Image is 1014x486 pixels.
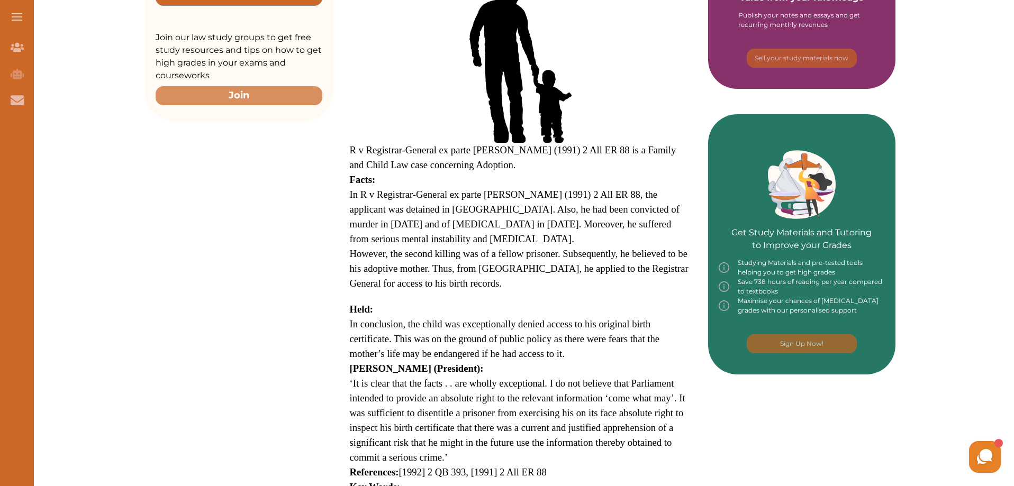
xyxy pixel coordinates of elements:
button: Join [156,86,322,105]
iframe: HelpCrunch [760,438,1003,475]
div: Publish your notes and essays and get recurring monthly revenues [738,11,865,30]
img: Green card image [768,150,836,219]
span: [1992] 2 QB 393, [1991] 2 All ER 88 [350,466,547,478]
div: Maximise your chances of [MEDICAL_DATA] grades with our personalised support [719,296,885,315]
div: Studying Materials and pre-tested tools helping you to get high grades [719,258,885,277]
p: Sign Up Now! [780,339,823,349]
span: ‘It is clear that the facts . . are wholly exceptional. I do not believe that Parliament intended... [350,378,685,463]
button: [object Object] [747,334,857,353]
span: In conclusion, the child was exceptionally denied access to his original birth certificate. This ... [350,318,660,359]
img: info-img [719,258,729,277]
strong: Facts: [350,174,376,185]
img: info-img [719,296,729,315]
span: R v Registrar-General ex parte [PERSON_NAME] (1991) 2 All ER 88 is a Family and Child Law case co... [350,144,676,170]
strong: References: [350,466,399,478]
p: Get Study Materials and Tutoring to Improve your Grades [731,197,872,252]
div: Save 738 hours of reading per year compared to textbooks [719,277,885,296]
img: info-img [719,277,729,296]
p: Join our law study groups to get free study resources and tips on how to get high grades in your ... [156,31,322,82]
span: In R v Registrar-General ex parte [PERSON_NAME] (1991) 2 All ER 88, the applicant was detained in... [350,189,680,244]
strong: Held: [350,304,374,315]
iframe: Reviews Badge Ribbon Widget [721,417,922,442]
button: [object Object] [747,49,857,68]
span: However, the second killing was of a fellow prisoner. Subsequently, he believed to be his adoptiv... [350,248,689,289]
strong: [PERSON_NAME] (President): [350,363,484,374]
p: Sell your study materials now [755,53,848,63]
